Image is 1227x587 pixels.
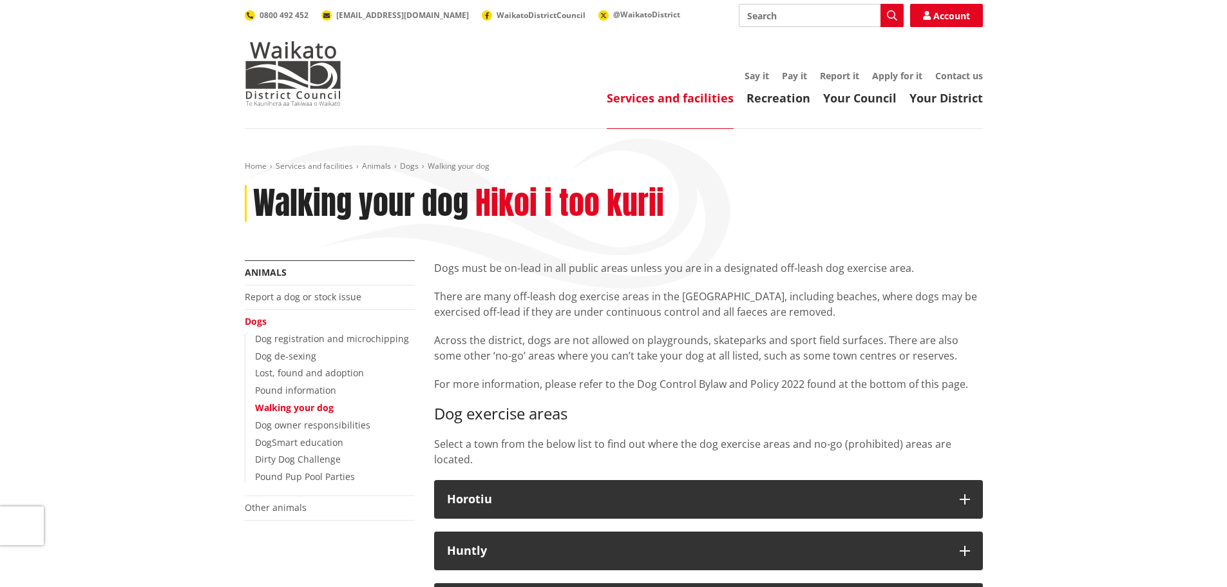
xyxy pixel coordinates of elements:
h3: Horotiu [447,493,947,506]
a: Report a dog or stock issue [245,291,361,303]
a: Lost, found and adoption [255,367,364,379]
a: Walking your dog [255,401,334,414]
a: Report it [820,70,859,82]
a: Dogs [400,160,419,171]
p: For more information, please refer to the Dog Control Bylaw and Policy 2022 found at the bottom o... [434,376,983,392]
a: Dog owner responsibilities [255,419,370,431]
a: Services and facilities [607,90,734,106]
a: Recreation [747,90,810,106]
h1: Walking your dog [253,185,468,222]
a: Pay it [782,70,807,82]
input: Search input [739,4,904,27]
a: WaikatoDistrictCouncil [482,10,585,21]
a: Apply for it [872,70,922,82]
a: 0800 492 452 [245,10,309,21]
img: Waikato District Council - Te Kaunihera aa Takiwaa o Waikato [245,41,341,106]
a: Pound information [255,384,336,396]
a: Animals [245,266,287,278]
a: Your District [909,90,983,106]
a: Home [245,160,267,171]
a: @WaikatoDistrict [598,9,680,20]
span: 0800 492 452 [260,10,309,21]
h3: Dog exercise areas [434,405,983,423]
a: [EMAIL_ADDRESS][DOMAIN_NAME] [321,10,469,21]
a: Contact us [935,70,983,82]
a: Dog registration and microchipping [255,332,409,345]
a: Dog de-sexing [255,350,316,362]
a: Pound Pup Pool Parties [255,470,355,483]
h3: Huntly [447,544,947,557]
p: Dogs must be on-lead in all public areas unless you are in a designated off-leash dog exercise area. [434,260,983,276]
span: WaikatoDistrictCouncil [497,10,585,21]
a: Dogs [245,315,267,327]
a: Services and facilities [276,160,353,171]
a: Your Council [823,90,897,106]
a: Animals [362,160,391,171]
p: Select a town from the below list to find out where the dog exercise areas and no-go (prohibited)... [434,436,983,467]
nav: breadcrumb [245,161,983,172]
a: Other animals [245,501,307,514]
button: Huntly [434,532,983,570]
h2: Hikoi i too kurii [475,185,664,222]
span: [EMAIL_ADDRESS][DOMAIN_NAME] [336,10,469,21]
p: Across the district, dogs are not allowed on playgrounds, skateparks and sport field surfaces. Th... [434,332,983,363]
a: Account [910,4,983,27]
span: @WaikatoDistrict [613,9,680,20]
a: Dirty Dog Challenge [255,453,341,465]
a: Say it [745,70,769,82]
a: DogSmart education [255,436,343,448]
button: Horotiu [434,480,983,519]
span: Walking your dog [428,160,490,171]
p: There are many off-leash dog exercise areas in the [GEOGRAPHIC_DATA], including beaches, where do... [434,289,983,320]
